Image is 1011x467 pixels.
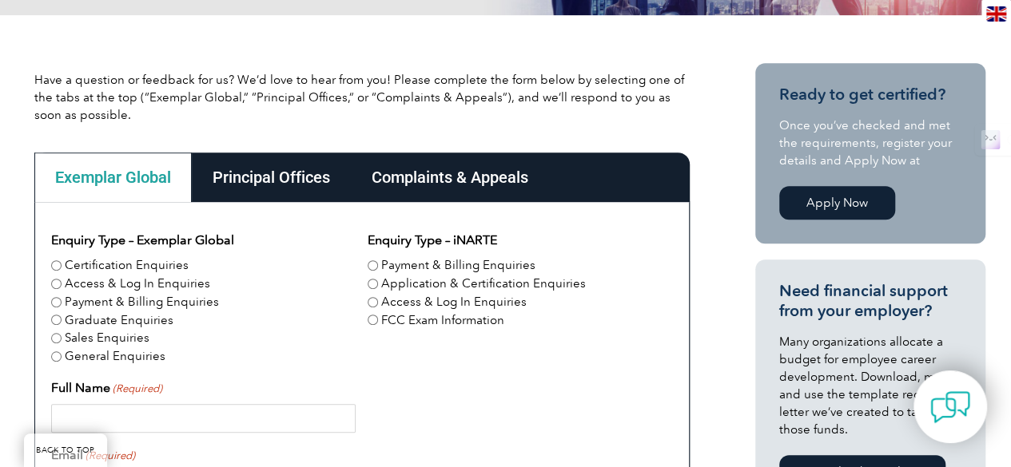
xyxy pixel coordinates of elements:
a: BACK TO TOP [24,433,107,467]
img: en [986,6,1006,22]
label: Payment & Billing Enquiries [381,256,535,275]
p: Have a question or feedback for us? We’d love to hear from you! Please complete the form below by... [34,71,690,124]
img: contact-chat.png [930,387,970,427]
p: Many organizations allocate a budget for employee career development. Download, modify and use th... [779,333,961,438]
label: Full Name [51,378,162,398]
span: (Required) [84,448,135,464]
label: Email [51,445,135,465]
p: Once you’ve checked and met the requirements, register your details and Apply Now at [779,117,961,169]
label: Application & Certification Enquiries [381,275,586,293]
h3: Need financial support from your employer? [779,281,961,321]
label: Sales Enquiries [65,329,149,347]
label: Access & Log In Enquiries [381,293,527,311]
span: (Required) [111,381,162,397]
a: Apply Now [779,186,895,220]
label: Access & Log In Enquiries [65,275,210,293]
label: General Enquiries [65,347,165,366]
div: Principal Offices [192,152,351,202]
legend: Enquiry Type – Exemplar Global [51,231,234,250]
div: Complaints & Appeals [351,152,549,202]
div: Exemplar Global [34,152,192,202]
label: Graduate Enquiries [65,311,173,330]
h3: Ready to get certified? [779,85,961,105]
label: FCC Exam Information [381,311,504,330]
label: Payment & Billing Enquiries [65,293,219,311]
label: Certification Enquiries [65,256,189,275]
legend: Enquiry Type – iNARTE [368,231,497,250]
